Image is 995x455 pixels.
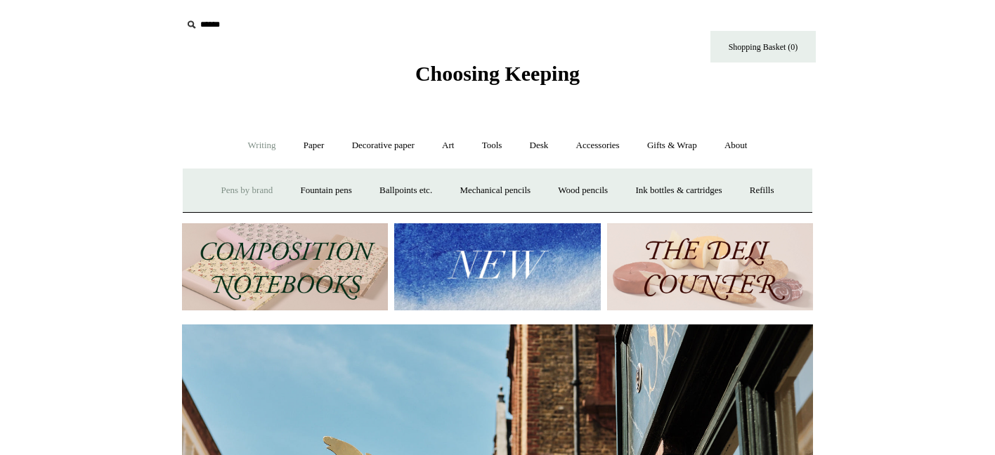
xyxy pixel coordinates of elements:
[287,172,364,209] a: Fountain pens
[339,127,427,164] a: Decorative paper
[469,127,515,164] a: Tools
[564,127,632,164] a: Accessories
[415,62,580,85] span: Choosing Keeping
[737,172,787,209] a: Refills
[291,127,337,164] a: Paper
[182,223,388,311] img: 202302 Composition ledgers.jpg__PID:69722ee6-fa44-49dd-a067-31375e5d54ec
[545,172,620,209] a: Wood pencils
[710,31,816,62] a: Shopping Basket (0)
[607,223,813,311] img: The Deli Counter
[447,172,543,209] a: Mechanical pencils
[712,127,760,164] a: About
[394,223,600,311] img: New.jpg__PID:f73bdf93-380a-4a35-bcfe-7823039498e1
[517,127,561,164] a: Desk
[429,127,467,164] a: Art
[623,172,734,209] a: Ink bottles & cartridges
[415,73,580,83] a: Choosing Keeping
[209,172,286,209] a: Pens by brand
[367,172,445,209] a: Ballpoints etc.
[235,127,289,164] a: Writing
[635,127,710,164] a: Gifts & Wrap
